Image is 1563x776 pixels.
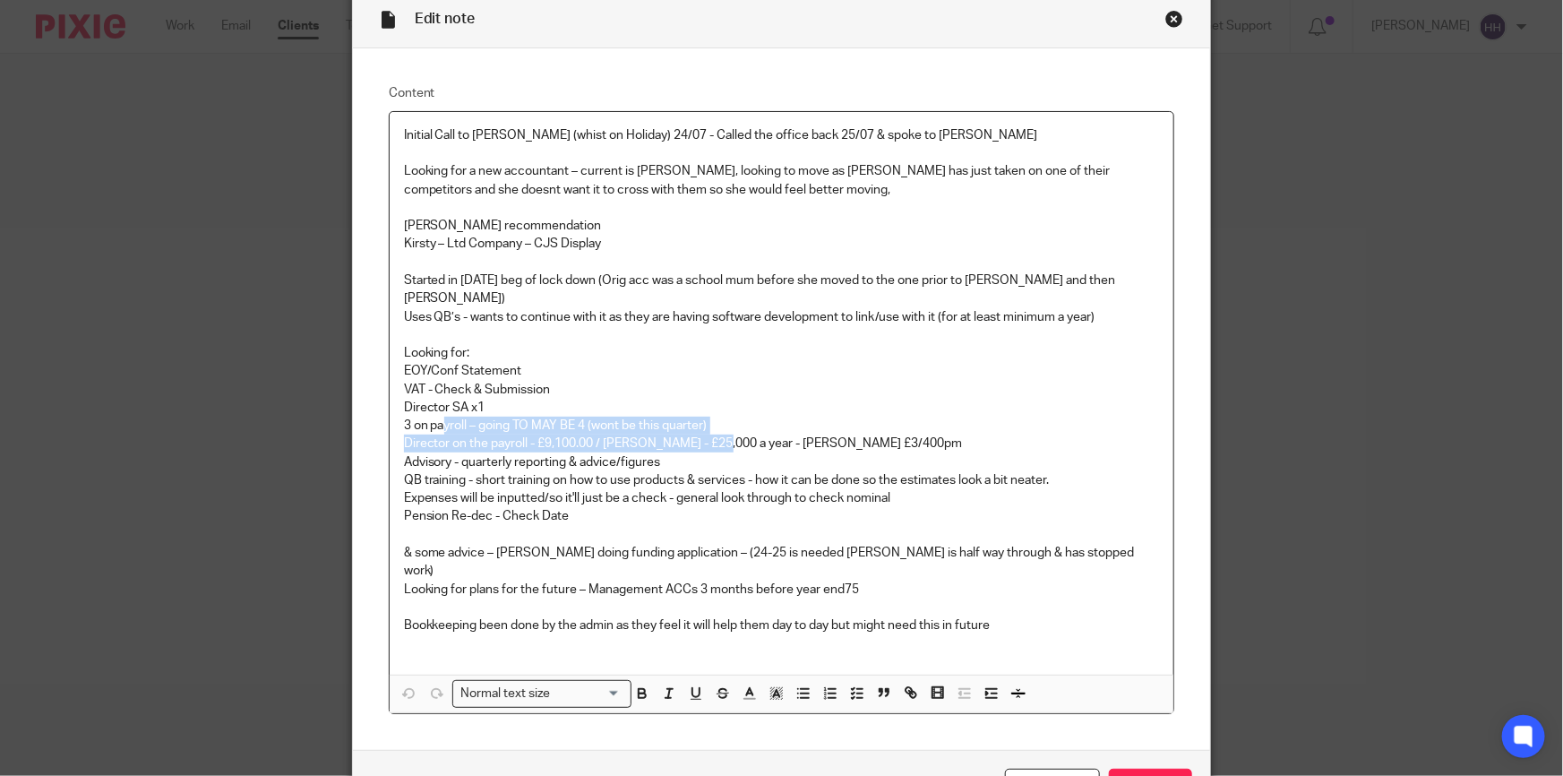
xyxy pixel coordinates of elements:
[404,381,1160,399] p: VAT - Check & Submission
[404,235,1160,253] p: Kirsty – Ltd Company – CJS Display
[404,162,1160,199] p: Looking for a new accountant – current is [PERSON_NAME], looking to move as [PERSON_NAME] has jus...
[404,272,1160,308] p: Started in [DATE] beg of lock down (Orig acc was a school mum before she moved to the one prior t...
[1165,10,1183,28] div: Close this dialog window
[404,544,1160,581] p: & some advice – [PERSON_NAME] doing funding application – (24-25 is needed [PERSON_NAME] is half ...
[404,362,1160,380] p: EOY/Conf Statement
[404,417,1160,435] p: 3 on payroll – going TO MAY BE 4 (wont be this quarter)
[404,308,1160,326] p: Uses QB’s - wants to continue with it as they are having software development to link/use with it...
[404,126,1160,144] p: Initial Call to [PERSON_NAME] (whist on Holiday) 24/07 - Called the office back 25/07 & spoke to ...
[452,680,631,708] div: Search for option
[556,685,621,703] input: Search for option
[404,399,1160,417] p: Director SA x1
[404,507,1160,525] p: Pension Re-dec - Check Date
[404,344,1160,362] p: Looking for:
[389,84,1175,102] label: Content
[404,489,1160,507] p: Expenses will be inputted/so it'll just be a check - general look through to check nominal
[404,471,1160,489] p: QB training - short training on how to use products & services - how it can be done so the estima...
[404,435,1160,453] p: Director on the payroll - £9,100.00 / [PERSON_NAME] - £25,000 a year - [PERSON_NAME] £3/400pm
[415,12,476,26] span: Edit note
[404,616,1160,634] p: Bookkeeping been done by the admin as they feel it will help them day to day but might need this ...
[404,453,1160,471] p: Advisory - quarterly reporting & advice/figures
[404,581,1160,599] p: Looking for plans for the future – Management ACCs 3 months before year end75
[404,217,1160,235] p: [PERSON_NAME] recommendation
[457,685,554,703] span: Normal text size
